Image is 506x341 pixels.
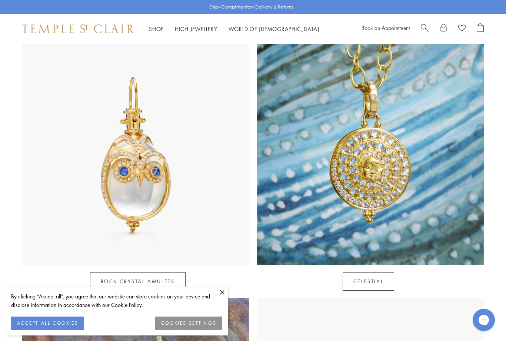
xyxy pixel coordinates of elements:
a: High JewelleryHigh Jewellery [175,25,217,33]
div: By clicking “Accept all”, you agree that our website can store cookies on your device and disclos... [11,292,222,309]
p: Enjoy Complimentary Delivery & Returns [209,3,293,11]
a: View Wishlist [458,23,466,34]
img: Temple St. Clair [22,24,134,33]
a: Search [421,23,429,34]
nav: Main navigation [149,24,319,34]
a: Open Shopping Bag [477,23,484,34]
button: ACCEPT ALL COOKIES [11,317,84,330]
iframe: Gorgias live chat messenger [469,306,499,334]
a: Rock Crystal Amulets [90,272,186,291]
a: Book an Appointment [362,24,410,31]
a: World of [DEMOGRAPHIC_DATA]World of [DEMOGRAPHIC_DATA] [229,25,319,33]
a: ShopShop [149,25,164,33]
button: COOKIES SETTINGS [155,317,222,330]
a: Celestial [343,272,394,291]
